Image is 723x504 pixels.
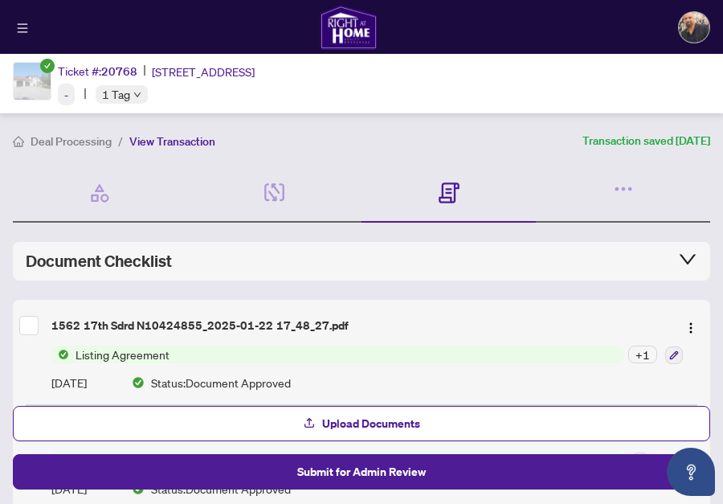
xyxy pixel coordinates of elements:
[152,63,255,80] span: [STREET_ADDRESS]
[14,63,51,100] img: IMG-N10424855_1.jpg
[51,374,87,391] span: [DATE]
[13,406,710,441] button: Upload Documents
[129,134,215,149] span: View Transaction
[51,317,665,334] div: 1562 17th Sdrd N10424855_2025-01-22 17_48_27.pdf
[64,88,68,102] span: -
[133,91,141,99] span: down
[297,459,426,485] span: Submit for Admin Review
[678,313,704,338] button: Logo
[26,250,172,272] span: Document Checklist
[667,448,715,496] button: Open asap
[13,454,710,490] button: Submit for Admin Review
[322,411,420,436] span: Upload Documents
[69,346,176,363] span: Listing Agreement
[17,23,28,34] span: menu
[582,132,710,150] article: Transaction saved [DATE]
[679,12,709,43] img: Profile Icon
[40,59,55,73] span: check-circle
[101,64,137,79] span: 20768
[26,250,697,272] div: Document Checklist
[31,134,112,149] span: Deal Processing
[684,322,697,334] img: Logo
[51,346,69,363] img: Status Icon
[151,374,291,391] span: Status: Document Approved
[628,346,657,363] div: + 1
[132,376,145,389] img: Document Status
[118,132,123,150] li: /
[320,5,378,50] img: logo
[13,136,24,147] span: home
[102,85,130,104] span: 1 Tag
[678,249,697,268] span: collapsed
[58,62,137,80] div: Ticket #:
